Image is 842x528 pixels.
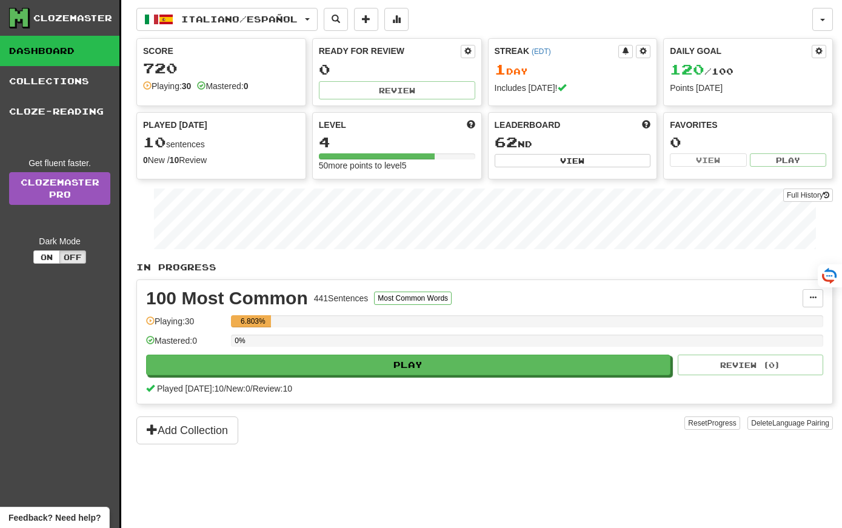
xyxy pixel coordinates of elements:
button: Add sentence to collection [354,8,378,31]
span: Progress [707,419,737,427]
button: On [33,250,60,264]
p: In Progress [136,261,833,273]
div: Ready for Review [319,45,461,57]
strong: 0 [143,155,148,165]
div: Playing: 30 [146,315,225,335]
span: Italiano / Español [181,14,298,24]
div: sentences [143,135,299,150]
button: Review [319,81,475,99]
div: Get fluent faster. [9,157,110,169]
button: View [495,154,651,167]
a: ClozemasterPro [9,172,110,205]
button: Review (0) [678,355,823,375]
div: 0 [319,62,475,77]
div: Includes [DATE]! [495,82,651,94]
div: 441 Sentences [314,292,369,304]
span: This week in points, UTC [642,119,650,131]
div: Daily Goal [670,45,812,58]
span: New: 0 [226,384,250,393]
span: Played [DATE]: 10 [157,384,224,393]
span: 120 [670,61,704,78]
span: 1 [495,61,506,78]
div: Playing: [143,80,191,92]
span: / [250,384,253,393]
div: Dark Mode [9,235,110,247]
span: Open feedback widget [8,512,101,524]
div: nd [495,135,651,150]
div: Score [143,45,299,57]
span: / 100 [670,66,733,76]
button: Off [59,250,86,264]
button: View [670,153,746,167]
div: 720 [143,61,299,76]
button: ResetProgress [684,416,740,430]
button: Most Common Words [374,292,452,305]
a: (EDT) [532,47,551,56]
strong: 0 [244,81,249,91]
div: New / Review [143,154,299,166]
span: 10 [143,133,166,150]
div: 100 Most Common [146,289,308,307]
div: Day [495,62,651,78]
button: Play [146,355,670,375]
div: Mastered: [197,80,248,92]
span: Review: 10 [253,384,292,393]
span: Leaderboard [495,119,561,131]
span: Played [DATE] [143,119,207,131]
div: Streak [495,45,619,57]
button: Add Collection [136,416,238,444]
div: 0 [670,135,826,150]
div: Clozemaster [33,12,112,24]
button: Play [750,153,826,167]
button: More stats [384,8,409,31]
span: 62 [495,133,518,150]
button: DeleteLanguage Pairing [747,416,833,430]
div: Points [DATE] [670,82,826,94]
button: Italiano/Español [136,8,318,31]
strong: 30 [182,81,192,91]
div: 4 [319,135,475,150]
span: Language Pairing [772,419,829,427]
div: 50 more points to level 5 [319,159,475,172]
button: Search sentences [324,8,348,31]
button: Full History [783,189,833,202]
strong: 10 [170,155,179,165]
span: / [224,384,226,393]
span: Score more points to level up [467,119,475,131]
div: Mastered: 0 [146,335,225,355]
span: Level [319,119,346,131]
div: 6.803% [235,315,271,327]
div: Favorites [670,119,826,131]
